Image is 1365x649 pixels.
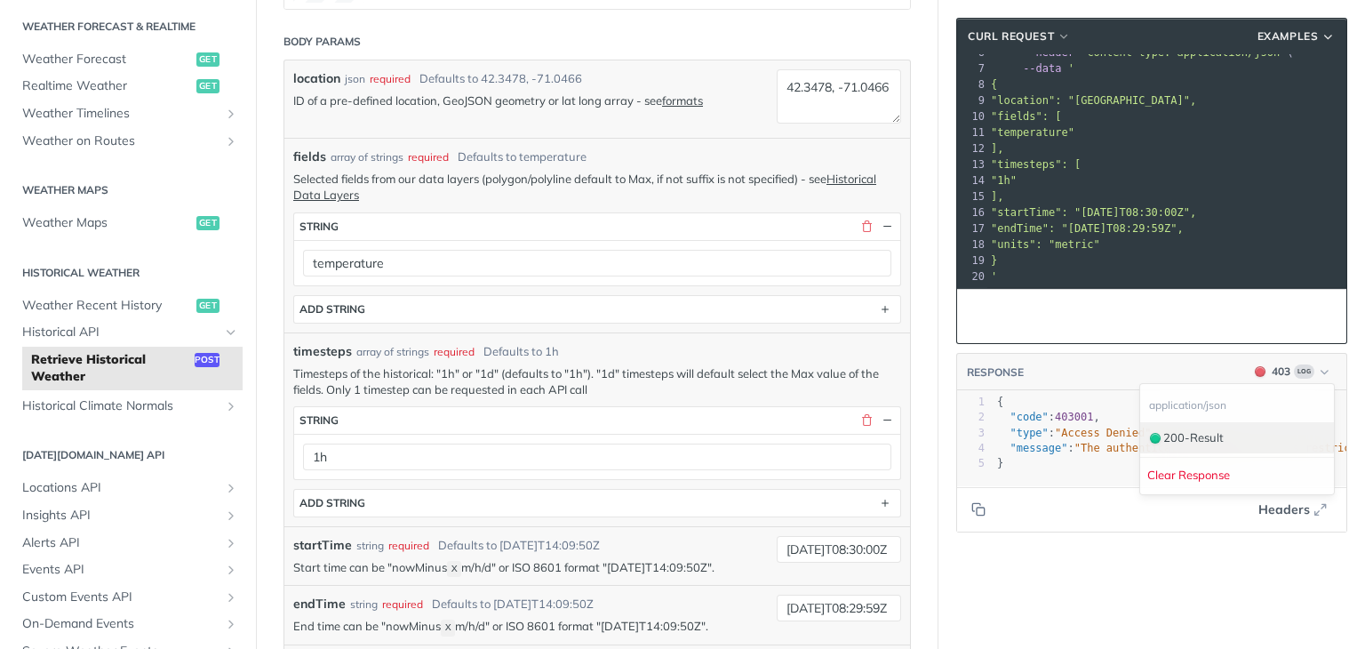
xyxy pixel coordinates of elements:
[1010,427,1048,439] span: "type"
[957,456,985,471] div: 5
[293,92,768,108] p: ID of a pre-defined location, GeoJSON geometry or lat long array - see
[1068,62,1074,75] span: '
[991,126,1074,139] span: "temperature"
[968,28,1054,44] span: cURL Request
[22,615,220,633] span: On-Demand Events
[195,353,220,367] span: post
[356,538,384,554] div: string
[438,537,600,555] div: Defaults to [DATE]T14:09:50Z
[957,220,987,236] div: 17
[991,78,997,91] span: {
[1055,427,1151,439] span: "Access Denied"
[991,222,1184,235] span: "endTime": "[DATE]T08:29:59Z",
[13,475,243,501] a: Locations APIShow subpages for Locations API
[1010,411,1048,423] span: "code"
[991,206,1196,219] span: "startTime": "[DATE]T08:30:00Z",
[966,496,991,523] button: Copy to clipboard
[13,611,243,637] a: On-Demand EventsShow subpages for On-Demand Events
[879,413,895,429] button: Hide
[293,559,768,576] p: Start time can be "nowMinus m/h/d" or ISO 8601 format "[DATE]T14:09:50Z".
[13,182,243,198] h2: Weather Maps
[293,342,352,361] span: timesteps
[22,507,220,525] span: Insights API
[957,252,987,268] div: 19
[299,220,339,233] div: string
[22,105,220,123] span: Weather Timelines
[1010,442,1067,454] span: "message"
[293,172,876,202] a: Historical Data Layers
[957,236,987,252] div: 18
[408,149,449,165] div: required
[22,347,243,390] a: Retrieve Historical Weatherpost
[331,149,403,165] div: array of strings
[294,490,900,517] button: ADD string
[293,536,352,555] label: startTime
[451,563,458,575] span: X
[966,303,991,330] button: Copy to clipboard
[13,100,243,127] a: Weather TimelinesShow subpages for Weather Timelines
[13,19,243,35] h2: Weather Forecast & realtime
[991,190,1003,203] span: ],
[1257,28,1319,44] span: Examples
[294,213,900,240] button: string
[196,299,220,313] span: get
[1055,411,1093,423] span: 403001
[370,71,411,87] div: required
[294,296,900,323] button: ADD string
[13,447,243,463] h2: [DATE][DOMAIN_NAME] API
[224,536,238,550] button: Show subpages for Alerts API
[997,396,1003,408] span: {
[224,590,238,605] button: Show subpages for Custom Events API
[299,413,339,427] div: string
[991,238,1100,251] span: "units": "metric"
[777,69,901,124] textarea: 42.3478, -71.0466
[858,413,874,429] button: Delete
[13,584,243,611] a: Custom Events APIShow subpages for Custom Events API
[1258,501,1310,519] span: Headers
[991,254,997,267] span: }
[458,148,587,166] div: Defaults to temperature
[224,325,238,340] button: Hide subpages for Historical API
[957,204,987,220] div: 16
[293,365,901,397] p: Timesteps of the historical: "1h" or "1d" (defaults to "1h"). "1d" timesteps will default select ...
[22,77,192,95] span: Realtime Weather
[388,538,429,554] div: required
[22,51,192,68] span: Weather Forecast
[299,496,365,509] div: ADD string
[483,343,559,361] div: Defaults to 1h
[22,324,220,341] span: Historical API
[957,426,985,441] div: 3
[13,502,243,529] a: Insights APIShow subpages for Insights API
[662,93,703,108] a: formats
[13,128,243,155] a: Weather on RoutesShow subpages for Weather on Routes
[962,28,1077,45] button: cURL Request
[13,557,243,583] a: Events APIShow subpages for Events API
[293,171,901,203] p: Selected fields from our data layers (polygon/polyline default to Max, if not suffix is not speci...
[22,214,192,232] span: Weather Maps
[432,596,594,613] div: Defaults to [DATE]T14:09:50Z
[1217,306,1323,327] span: Replay Request
[196,52,220,67] span: get
[957,268,987,284] div: 20
[13,210,243,236] a: Weather Mapsget
[957,410,985,425] div: 2
[991,110,1061,123] span: "fields": [
[957,156,987,172] div: 13
[1251,28,1342,45] button: Examples
[1255,366,1265,377] span: 403
[1023,62,1061,75] span: --data
[957,441,985,456] div: 4
[13,73,243,100] a: Realtime Weatherget
[991,270,997,283] span: '
[293,148,326,166] span: fields
[991,174,1017,187] span: "1h"
[991,142,1003,155] span: ],
[22,534,220,552] span: Alerts API
[1185,299,1337,334] button: Replay Request
[283,34,361,50] div: Body Params
[224,399,238,413] button: Show subpages for Historical Climate Normals
[22,297,192,315] span: Weather Recent History
[293,595,346,613] label: endTime
[957,108,987,124] div: 10
[293,618,768,635] p: End time can be "nowMinus m/h/d" or ISO 8601 format "[DATE]T14:09:50Z".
